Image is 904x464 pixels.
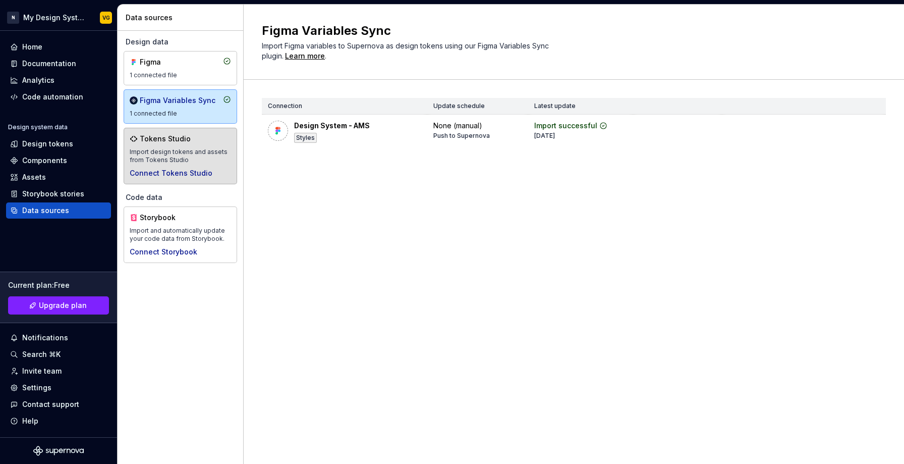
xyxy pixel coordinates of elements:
div: None (manual) [433,121,482,131]
div: Components [22,156,67,166]
svg: Supernova Logo [33,446,84,456]
div: Design data [124,37,237,47]
div: Design tokens [22,139,73,149]
div: Data sources [22,205,69,216]
div: Search ⌘K [22,349,61,359]
h2: Figma Variables Sync [262,23,874,39]
div: Home [22,42,42,52]
button: NMy Design SystemVG [2,7,115,28]
button: Notifications [6,330,111,346]
span: . [284,53,326,60]
div: Contact support [22,399,79,409]
div: Import and automatically update your code data from Storybook. [130,227,231,243]
button: Help [6,413,111,429]
th: Update schedule [427,98,528,115]
div: Design System - AMS [294,121,370,131]
a: Assets [6,169,111,185]
div: Help [22,416,38,426]
button: Connect Tokens Studio [130,168,212,178]
div: Code automation [22,92,83,102]
a: Analytics [6,72,111,88]
div: N [7,12,19,24]
div: Figma Variables Sync [140,95,215,106]
a: Data sources [6,202,111,219]
div: Storybook stories [22,189,84,199]
div: Code data [124,192,237,202]
div: Assets [22,172,46,182]
div: Data sources [126,13,239,23]
button: Contact support [6,396,111,413]
a: StorybookImport and automatically update your code data from Storybook.Connect Storybook [124,207,237,263]
div: Styles [294,133,317,143]
div: [DATE] [534,132,555,140]
div: 1 connected file [130,110,231,118]
a: Design tokens [6,136,111,152]
div: Notifications [22,333,68,343]
div: Design system data [8,123,68,131]
button: Upgrade plan [8,296,109,315]
div: Storybook [140,213,188,223]
a: Figma1 connected file [124,51,237,85]
div: Documentation [22,59,76,69]
div: Analytics [22,75,54,85]
div: Push to Supernova [433,132,490,140]
a: Components [6,152,111,169]
button: Search ⌘K [6,346,111,363]
th: Latest update [528,98,633,115]
div: Tokens Studio [140,134,191,144]
a: Documentation [6,56,111,72]
span: Upgrade plan [39,300,87,311]
a: Invite team [6,363,111,379]
a: Settings [6,380,111,396]
a: Code automation [6,89,111,105]
div: Current plan : Free [8,280,109,290]
div: Invite team [22,366,62,376]
div: Settings [22,383,51,393]
div: Import successful [534,121,597,131]
div: Figma [140,57,188,67]
div: VG [102,14,110,22]
div: 1 connected file [130,71,231,79]
a: Home [6,39,111,55]
a: Learn more [285,51,325,61]
a: Tokens StudioImport design tokens and assets from Tokens StudioConnect Tokens Studio [124,128,237,184]
div: My Design System [23,13,88,23]
a: Storybook stories [6,186,111,202]
span: Import Figma variables to Supernova as design tokens using our Figma Variables Sync plugin. [262,41,551,60]
button: Connect Storybook [130,247,197,257]
div: Import design tokens and assets from Tokens Studio [130,148,231,164]
a: Figma Variables Sync1 connected file [124,89,237,124]
th: Connection [262,98,427,115]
